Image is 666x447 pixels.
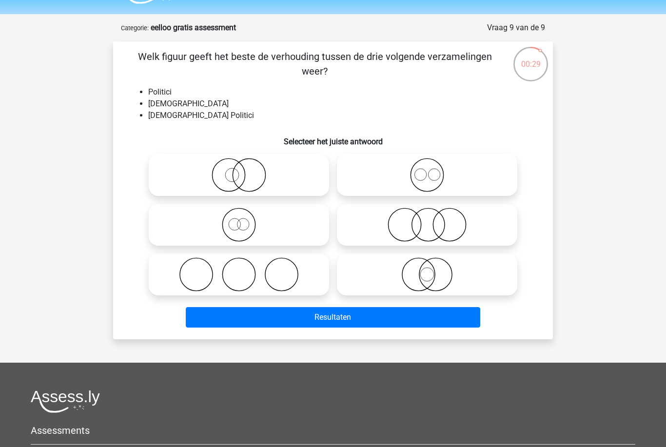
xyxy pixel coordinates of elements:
[31,390,100,413] img: Assessly logo
[487,22,545,34] div: Vraag 9 van de 9
[148,98,537,110] li: [DEMOGRAPHIC_DATA]
[129,49,501,78] p: Welk figuur geeft het beste de verhouding tussen de drie volgende verzamelingen weer?
[151,23,236,32] strong: eelloo gratis assessment
[512,46,549,70] div: 00:29
[31,425,635,436] h5: Assessments
[148,110,537,121] li: [DEMOGRAPHIC_DATA] Politici
[186,307,481,328] button: Resultaten
[148,86,537,98] li: Politici
[129,129,537,146] h6: Selecteer het juiste antwoord
[121,24,149,32] small: Categorie:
